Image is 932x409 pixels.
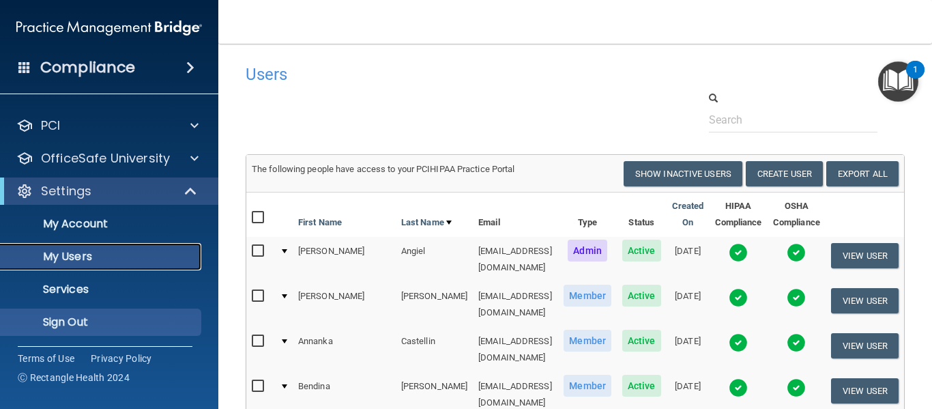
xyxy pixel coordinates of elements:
[787,333,806,352] img: tick.e7d51cea.svg
[667,282,710,327] td: [DATE]
[396,237,473,282] td: Angiel
[473,237,558,282] td: [EMAIL_ADDRESS][DOMAIN_NAME]
[293,282,396,327] td: [PERSON_NAME]
[622,285,661,307] span: Active
[91,352,152,365] a: Privacy Policy
[787,378,806,397] img: tick.e7d51cea.svg
[252,164,515,174] span: The following people have access to your PCIHIPAA Practice Portal
[624,161,742,186] button: Show Inactive Users
[667,327,710,372] td: [DATE]
[729,288,748,307] img: tick.e7d51cea.svg
[473,193,558,237] th: Email
[787,288,806,307] img: tick.e7d51cea.svg
[18,352,74,365] a: Terms of Use
[9,217,195,231] p: My Account
[831,378,899,404] button: View User
[768,193,826,237] th: OSHA Compliance
[9,250,195,264] p: My Users
[16,117,199,134] a: PCI
[401,214,452,231] a: Last Name
[787,243,806,262] img: tick.e7d51cea.svg
[41,150,170,167] p: OfficeSafe University
[672,198,704,231] a: Created On
[729,243,748,262] img: tick.e7d51cea.svg
[293,237,396,282] td: [PERSON_NAME]
[831,333,899,358] button: View User
[622,330,661,352] span: Active
[622,375,661,397] span: Active
[564,330,611,352] span: Member
[16,14,202,42] img: PMB logo
[667,237,710,282] td: [DATE]
[246,66,622,83] h4: Users
[622,240,661,262] span: Active
[396,282,473,327] td: [PERSON_NAME]
[16,183,198,199] a: Settings
[558,193,617,237] th: Type
[9,315,195,329] p: Sign Out
[298,214,342,231] a: First Name
[878,61,918,102] button: Open Resource Center, 1 new notification
[913,70,918,87] div: 1
[746,161,823,186] button: Create User
[16,150,199,167] a: OfficeSafe University
[729,378,748,397] img: tick.e7d51cea.svg
[729,333,748,352] img: tick.e7d51cea.svg
[473,327,558,372] td: [EMAIL_ADDRESS][DOMAIN_NAME]
[41,117,60,134] p: PCI
[41,183,91,199] p: Settings
[9,283,195,296] p: Services
[617,193,667,237] th: Status
[709,193,767,237] th: HIPAA Compliance
[18,371,130,384] span: Ⓒ Rectangle Health 2024
[564,285,611,307] span: Member
[568,240,607,262] span: Admin
[396,327,473,372] td: Castellin
[40,58,135,77] h4: Compliance
[831,288,899,313] button: View User
[709,107,877,132] input: Search
[831,243,899,268] button: View User
[564,375,611,397] span: Member
[293,327,396,372] td: Annanka
[826,161,899,186] a: Export All
[473,282,558,327] td: [EMAIL_ADDRESS][DOMAIN_NAME]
